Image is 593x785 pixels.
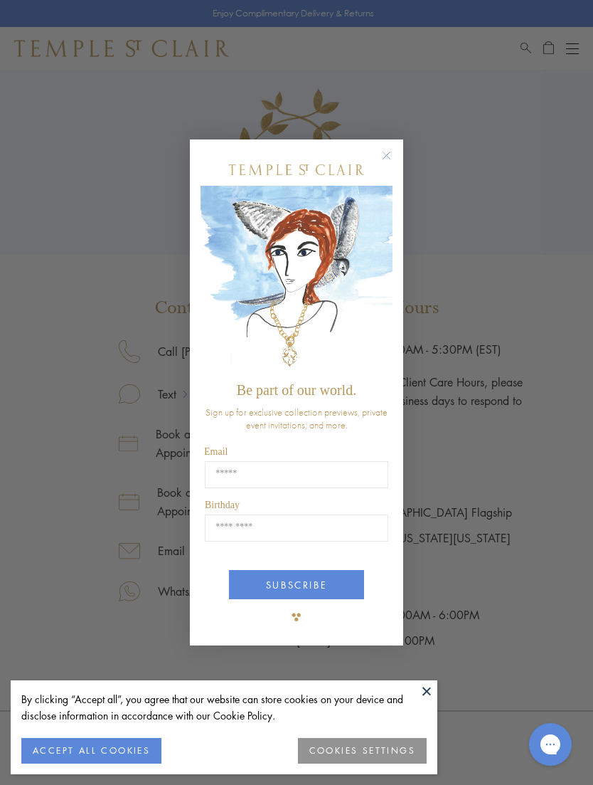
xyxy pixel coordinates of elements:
span: Be part of our world. [237,382,356,398]
div: By clicking “Accept all”, you agree that our website can store cookies on your device and disclos... [21,691,427,724]
img: TSC [282,603,311,631]
span: Email [204,446,228,457]
img: c4a9eb12-d91a-4d4a-8ee0-386386f4f338.jpeg [201,186,392,376]
iframe: Gorgias live chat messenger [522,718,579,771]
span: Sign up for exclusive collection previews, private event invitations, and more. [205,406,388,431]
button: COOKIES SETTINGS [298,738,427,764]
button: Close dialog [385,154,402,172]
span: Birthday [205,500,240,510]
input: Email [205,461,388,488]
img: Temple St. Clair [229,164,364,175]
button: ACCEPT ALL COOKIES [21,738,161,764]
button: SUBSCRIBE [229,570,364,599]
